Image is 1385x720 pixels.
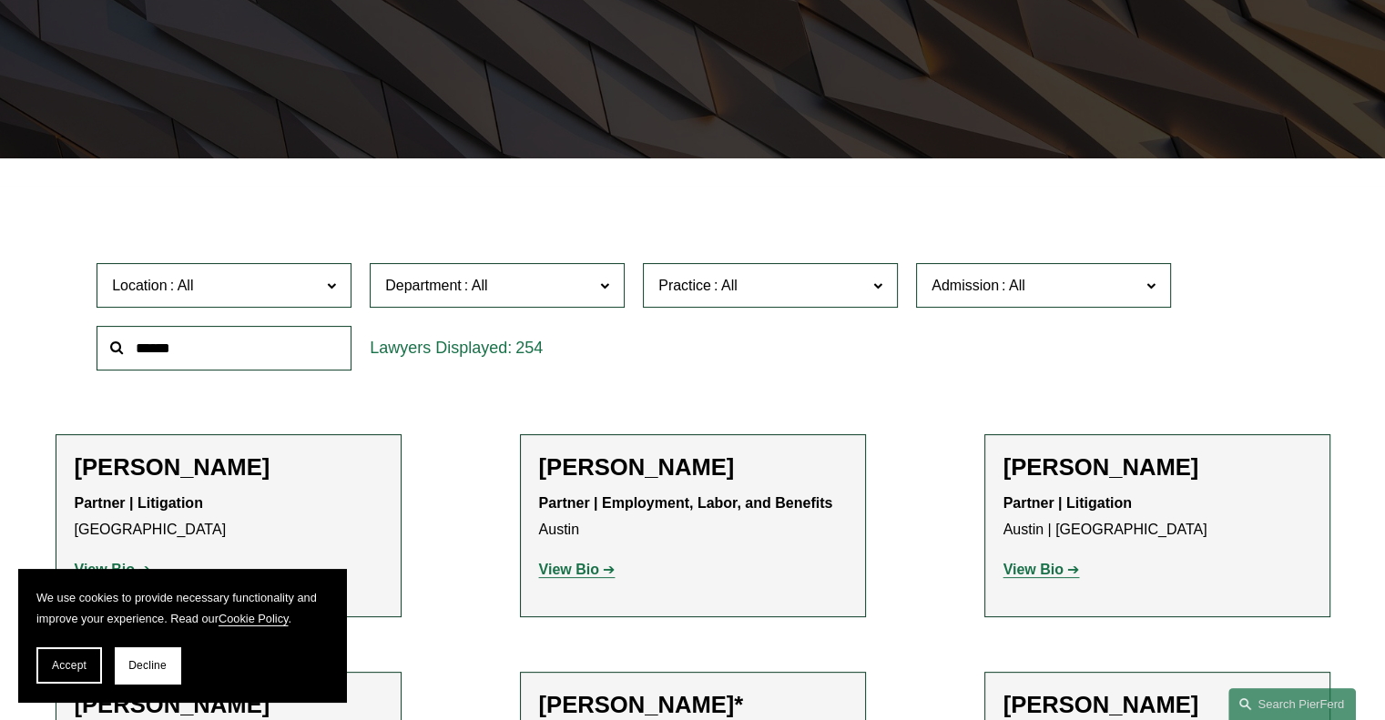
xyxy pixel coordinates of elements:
p: Austin [539,491,847,543]
a: View Bio [75,562,151,577]
strong: View Bio [75,562,135,577]
strong: Partner | Litigation [1003,495,1132,511]
strong: Partner | Litigation [75,495,203,511]
span: Decline [128,659,167,672]
a: View Bio [1003,562,1080,577]
a: Search this site [1228,688,1356,720]
span: Accept [52,659,87,672]
h2: [PERSON_NAME] [539,453,847,482]
strong: View Bio [1003,562,1064,577]
button: Decline [115,647,180,684]
h2: [PERSON_NAME] [75,691,382,719]
section: Cookie banner [18,569,346,702]
span: Location [112,278,168,293]
p: Austin | [GEOGRAPHIC_DATA] [1003,491,1311,543]
h2: [PERSON_NAME] [1003,453,1311,482]
a: View Bio [539,562,616,577]
h2: [PERSON_NAME] [1003,691,1311,719]
span: Department [385,278,462,293]
p: We use cookies to provide necessary functionality and improve your experience. Read our . [36,587,328,629]
strong: Partner | Employment, Labor, and Benefits [539,495,833,511]
p: [GEOGRAPHIC_DATA] [75,491,382,543]
strong: View Bio [539,562,599,577]
span: 254 [515,339,543,357]
h2: [PERSON_NAME]* [539,691,847,719]
span: Admission [932,278,999,293]
button: Accept [36,647,102,684]
h2: [PERSON_NAME] [75,453,382,482]
span: Practice [658,278,711,293]
a: Cookie Policy [219,612,289,625]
